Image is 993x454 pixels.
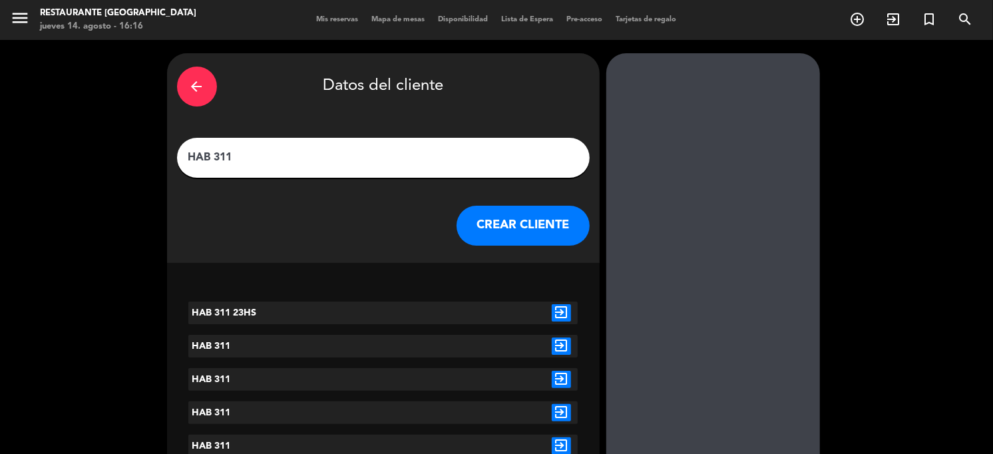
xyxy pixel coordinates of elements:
[40,20,196,33] div: jueves 14. agosto - 16:16
[40,7,196,20] div: Restaurante [GEOGRAPHIC_DATA]
[189,79,205,95] i: arrow_back
[188,335,351,357] div: HAB 311
[310,16,365,23] span: Mis reservas
[457,206,590,246] button: CREAR CLIENTE
[10,8,30,28] i: menu
[495,16,560,23] span: Lista de Espera
[432,16,495,23] span: Disponibilidad
[560,16,610,23] span: Pre-acceso
[10,8,30,33] button: menu
[187,148,580,167] input: Escriba nombre, correo electrónico o número de teléfono...
[849,11,865,27] i: add_circle_outline
[365,16,432,23] span: Mapa de mesas
[177,63,590,110] div: Datos del cliente
[188,302,351,324] div: HAB 311 23HS
[552,371,571,388] i: exit_to_app
[610,16,684,23] span: Tarjetas de regalo
[552,404,571,421] i: exit_to_app
[188,368,351,391] div: HAB 311
[552,304,571,322] i: exit_to_app
[552,338,571,355] i: exit_to_app
[957,11,973,27] i: search
[885,11,901,27] i: exit_to_app
[188,401,351,424] div: HAB 311
[921,11,937,27] i: turned_in_not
